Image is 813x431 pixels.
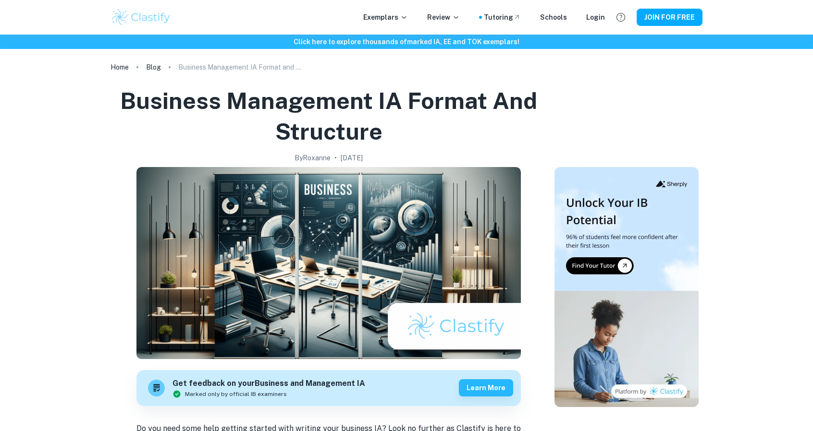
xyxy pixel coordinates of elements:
h2: By Roxanne [295,153,331,163]
h2: [DATE] [341,153,363,163]
a: Blog [146,60,161,74]
img: Business Management IA Format and Structure cover image [136,167,521,359]
button: JOIN FOR FREE [637,9,702,26]
p: Business Management IA Format and Structure [178,62,303,72]
h6: Get feedback on your Business and Management IA [172,378,365,390]
h1: Business Management IA Format and Structure [114,85,543,147]
p: • [334,153,337,163]
h6: Click here to explore thousands of marked IA, EE and TOK exemplars ! [2,36,811,47]
button: Learn more [459,379,513,396]
a: Home [111,60,129,74]
img: Thumbnail [554,167,699,407]
a: Tutoring [484,12,521,23]
p: Exemplars [363,12,408,23]
span: Marked only by official IB examiners [185,390,287,398]
a: Get feedback on yourBusiness and Management IAMarked only by official IB examinersLearn more [136,370,521,406]
a: Schools [540,12,567,23]
a: Login [586,12,605,23]
p: Review [427,12,460,23]
button: Help and Feedback [613,9,629,25]
img: Clastify logo [111,8,172,27]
